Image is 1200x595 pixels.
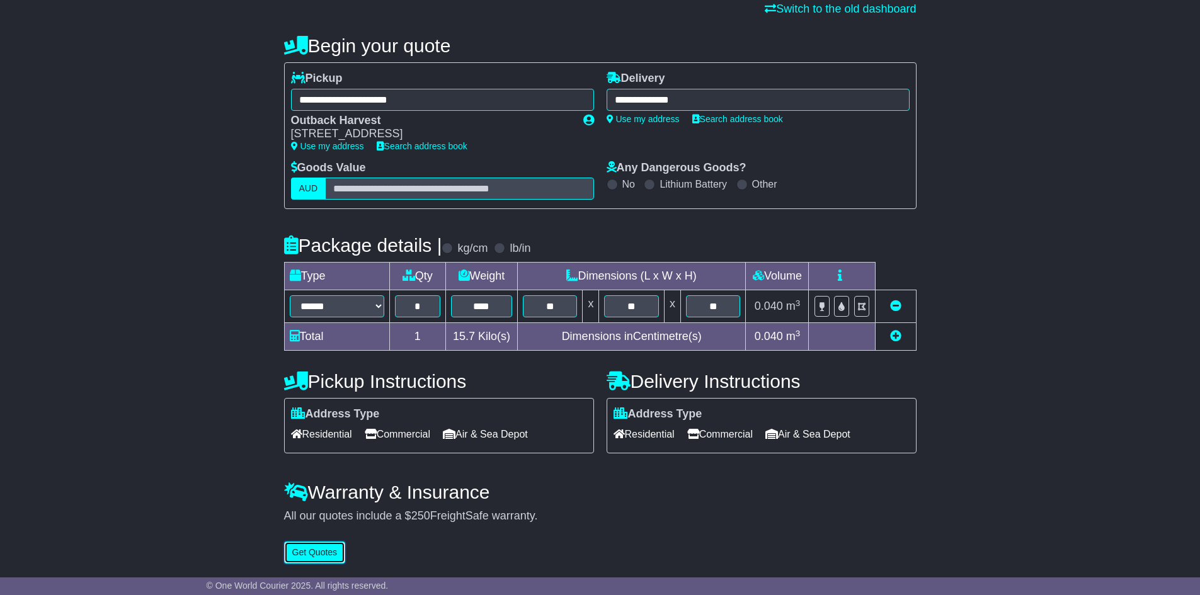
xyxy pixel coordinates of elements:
a: Add new item [890,330,901,343]
td: Volume [746,263,809,290]
label: No [622,178,635,190]
label: Lithium Battery [660,178,727,190]
a: Search address book [692,114,783,124]
span: Residential [614,424,675,444]
label: AUD [291,178,326,200]
td: Type [284,263,389,290]
span: Residential [291,424,352,444]
span: Commercial [687,424,753,444]
td: Weight [445,263,517,290]
a: Use my address [291,141,364,151]
a: Remove this item [890,300,901,312]
span: m [786,330,801,343]
td: x [664,290,680,323]
label: Address Type [614,407,702,421]
span: Air & Sea Depot [765,424,850,444]
h4: Begin your quote [284,35,917,56]
a: Switch to the old dashboard [765,3,916,15]
label: kg/cm [457,242,488,256]
td: x [583,290,599,323]
label: lb/in [510,242,530,256]
label: Pickup [291,72,343,86]
label: Delivery [607,72,665,86]
sup: 3 [796,329,801,338]
a: Use my address [607,114,680,124]
a: Search address book [377,141,467,151]
td: Total [284,323,389,351]
h4: Package details | [284,235,442,256]
label: Goods Value [291,161,366,175]
span: 0.040 [755,330,783,343]
div: [STREET_ADDRESS] [291,127,571,141]
sup: 3 [796,298,801,308]
h4: Delivery Instructions [607,371,917,392]
span: 0.040 [755,300,783,312]
td: Dimensions (L x W x H) [517,263,746,290]
span: © One World Courier 2025. All rights reserved. [207,581,389,591]
td: 1 [389,323,445,351]
div: All our quotes include a $ FreightSafe warranty. [284,509,917,523]
span: m [786,300,801,312]
span: Air & Sea Depot [443,424,528,444]
label: Other [752,178,777,190]
span: 15.7 [453,330,475,343]
button: Get Quotes [284,541,346,564]
label: Address Type [291,407,380,421]
span: Commercial [365,424,430,444]
td: Kilo(s) [445,323,517,351]
h4: Warranty & Insurance [284,482,917,502]
td: Dimensions in Centimetre(s) [517,323,746,351]
td: Qty [389,263,445,290]
span: 250 [411,509,430,522]
div: Outback Harvest [291,114,571,128]
h4: Pickup Instructions [284,371,594,392]
label: Any Dangerous Goods? [607,161,746,175]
